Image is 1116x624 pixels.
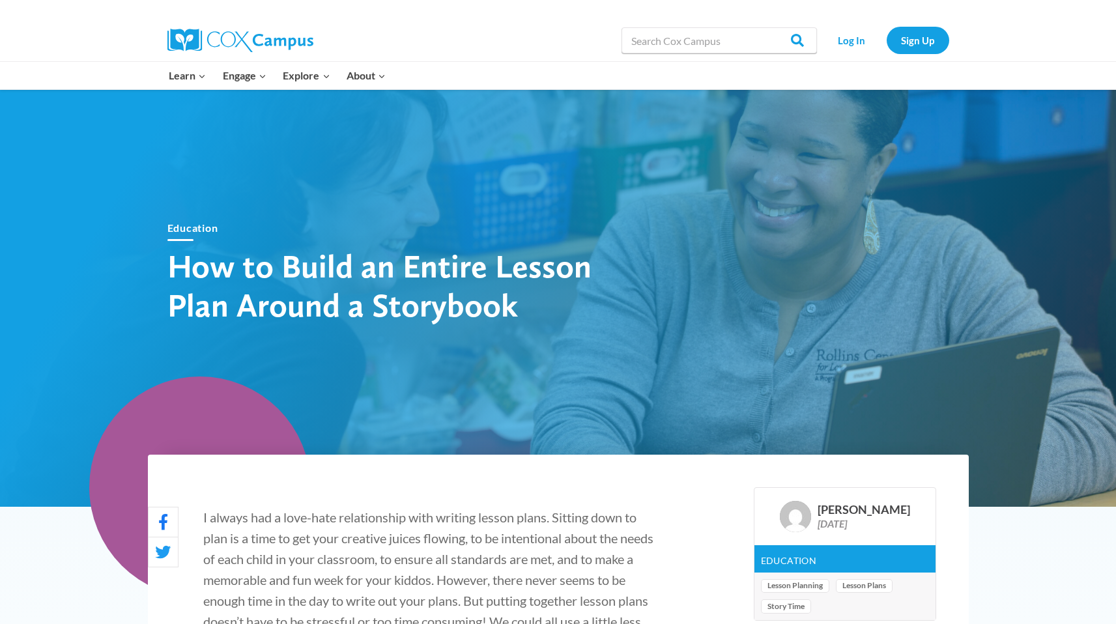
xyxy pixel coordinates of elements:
[818,503,910,517] div: [PERSON_NAME]
[887,27,949,53] a: Sign Up
[823,27,949,53] nav: Secondary Navigation
[818,517,910,530] div: [DATE]
[622,27,817,53] input: Search Cox Campus
[167,221,218,234] a: Education
[283,67,330,84] span: Explore
[761,599,811,614] a: Story Time
[761,555,817,566] a: Education
[223,67,266,84] span: Engage
[823,27,880,53] a: Log In
[836,579,893,593] a: Lesson Plans
[161,62,394,89] nav: Primary Navigation
[347,67,386,84] span: About
[169,67,206,84] span: Learn
[167,246,623,324] h1: How to Build an Entire Lesson Plan Around a Storybook
[761,579,829,593] a: Lesson Planning
[167,29,313,52] img: Cox Campus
